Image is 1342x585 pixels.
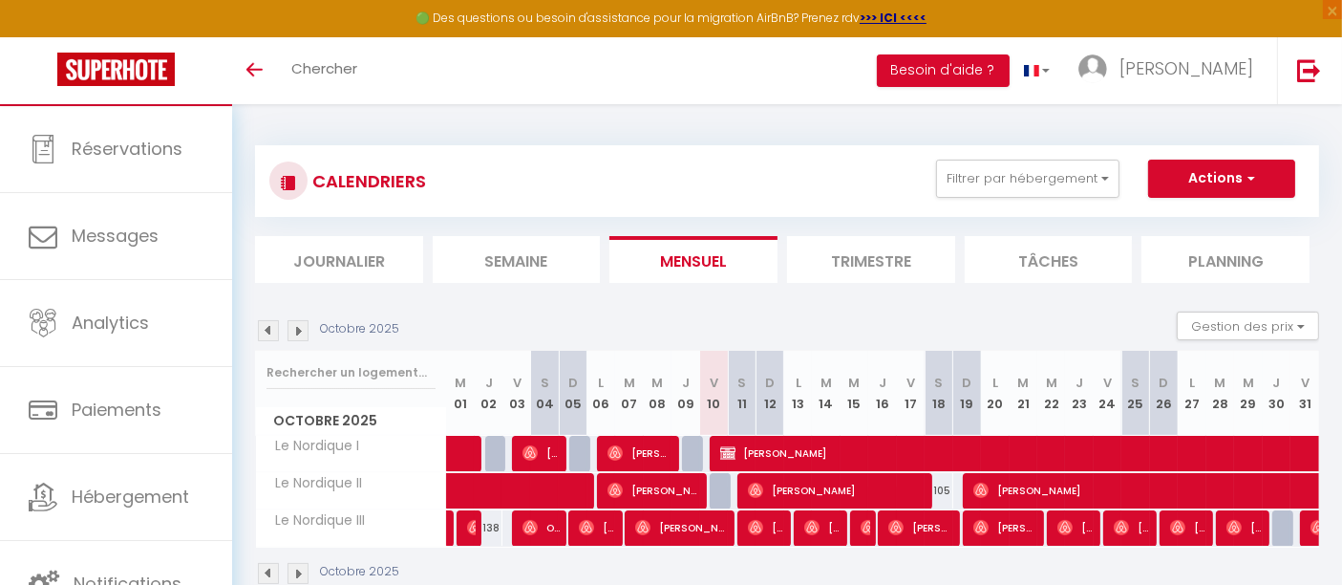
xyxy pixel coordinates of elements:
[624,374,635,392] abbr: M
[531,351,559,436] th: 04
[256,407,446,435] span: Octobre 2025
[860,10,927,26] a: >>> ICI <<<<
[1114,509,1151,546] span: [PERSON_NAME]
[756,351,783,436] th: 12
[965,236,1133,283] li: Tâches
[320,563,399,581] p: Octobre 2025
[644,351,671,436] th: 08
[784,351,812,436] th: 13
[1076,374,1083,392] abbr: J
[1078,54,1107,83] img: ...
[1214,374,1225,392] abbr: M
[737,374,746,392] abbr: S
[522,435,560,471] span: [PERSON_NAME]
[598,374,604,392] abbr: L
[259,473,368,494] span: Le Nordique II
[868,351,896,436] th: 16
[796,374,801,392] abbr: L
[1290,351,1319,436] th: 31
[559,351,586,436] th: 05
[992,374,998,392] abbr: L
[607,472,700,509] span: [PERSON_NAME]
[700,351,728,436] th: 10
[72,137,182,161] span: Réservations
[1243,374,1254,392] abbr: M
[651,374,663,392] abbr: M
[1272,374,1280,392] abbr: J
[728,351,756,436] th: 11
[710,374,718,392] abbr: V
[447,351,475,436] th: 01
[1189,374,1195,392] abbr: L
[682,374,690,392] abbr: J
[906,374,915,392] abbr: V
[879,374,886,392] abbr: J
[502,351,530,436] th: 03
[475,351,502,436] th: 02
[1065,351,1093,436] th: 23
[266,356,436,390] input: Rechercher un logement...
[841,351,868,436] th: 15
[962,374,971,392] abbr: D
[587,351,615,436] th: 06
[541,374,549,392] abbr: S
[1170,509,1207,546] span: [PERSON_NAME]
[255,236,423,283] li: Journalier
[57,53,175,86] img: Super Booking
[568,374,578,392] abbr: D
[1263,351,1290,436] th: 30
[1234,351,1262,436] th: 29
[1010,351,1037,436] th: 21
[849,374,861,392] abbr: M
[936,160,1119,198] button: Filtrer par hébergement
[320,320,399,338] p: Octobre 2025
[291,58,357,78] span: Chercher
[1064,37,1277,104] a: ... [PERSON_NAME]
[259,436,365,457] span: Le Nordique I
[433,236,601,283] li: Semaine
[1150,351,1178,436] th: 26
[861,509,870,546] span: [PERSON_NAME]
[522,509,560,546] span: Ophelie Blondeleau
[877,54,1010,87] button: Besoin d'aide ?
[475,510,502,546] div: 138
[748,509,785,546] span: [PERSON_NAME]
[1046,374,1057,392] abbr: M
[1119,56,1253,80] span: [PERSON_NAME]
[897,351,925,436] th: 17
[820,374,832,392] abbr: M
[1141,236,1310,283] li: Planning
[1301,374,1310,392] abbr: V
[485,374,493,392] abbr: J
[513,374,522,392] abbr: V
[1094,351,1121,436] th: 24
[1206,351,1234,436] th: 28
[72,224,159,248] span: Messages
[615,351,643,436] th: 07
[804,509,841,546] span: [PERSON_NAME]
[1037,351,1065,436] th: 22
[72,398,161,422] span: Paiements
[1121,351,1149,436] th: 25
[671,351,699,436] th: 09
[1132,374,1140,392] abbr: S
[607,435,672,471] span: [PERSON_NAME]
[953,351,981,436] th: 19
[579,509,616,546] span: [PERSON_NAME]
[1160,374,1169,392] abbr: D
[72,485,189,509] span: Hébergement
[447,510,457,547] a: Manon Scat
[1103,374,1112,392] abbr: V
[765,374,775,392] abbr: D
[787,236,955,283] li: Trimestre
[748,472,924,509] span: [PERSON_NAME]
[934,374,943,392] abbr: S
[973,509,1038,546] span: [PERSON_NAME]
[981,351,1009,436] th: 20
[1226,509,1264,546] span: [PERSON_NAME]
[308,160,426,203] h3: CALENDRIERS
[635,509,728,546] span: [PERSON_NAME]
[1017,374,1029,392] abbr: M
[1177,312,1319,340] button: Gestion des prix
